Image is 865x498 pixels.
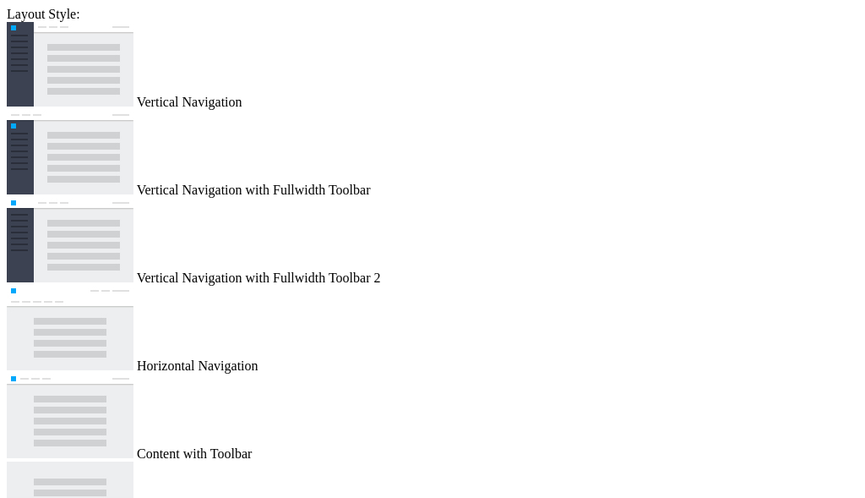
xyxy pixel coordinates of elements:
md-radio-button: Content with Toolbar [7,374,858,462]
span: Horizontal Navigation [137,358,258,373]
img: vertical-nav.jpg [7,22,133,107]
span: Vertical Navigation [137,95,242,109]
img: vertical-nav-with-full-toolbar-2.jpg [7,198,133,282]
md-radio-button: Vertical Navigation [7,22,858,110]
span: Vertical Navigation with Fullwidth Toolbar [137,183,371,197]
div: Layout Style: [7,7,858,22]
img: vertical-nav-with-full-toolbar.jpg [7,110,133,194]
md-radio-button: Vertical Navigation with Fullwidth Toolbar 2 [7,198,858,286]
span: Content with Toolbar [137,446,252,461]
md-radio-button: Horizontal Navigation [7,286,858,374]
md-radio-button: Vertical Navigation with Fullwidth Toolbar [7,110,858,198]
img: content-with-toolbar.jpg [7,374,133,458]
span: Vertical Navigation with Fullwidth Toolbar 2 [137,271,381,285]
img: horizontal-nav.jpg [7,286,133,370]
